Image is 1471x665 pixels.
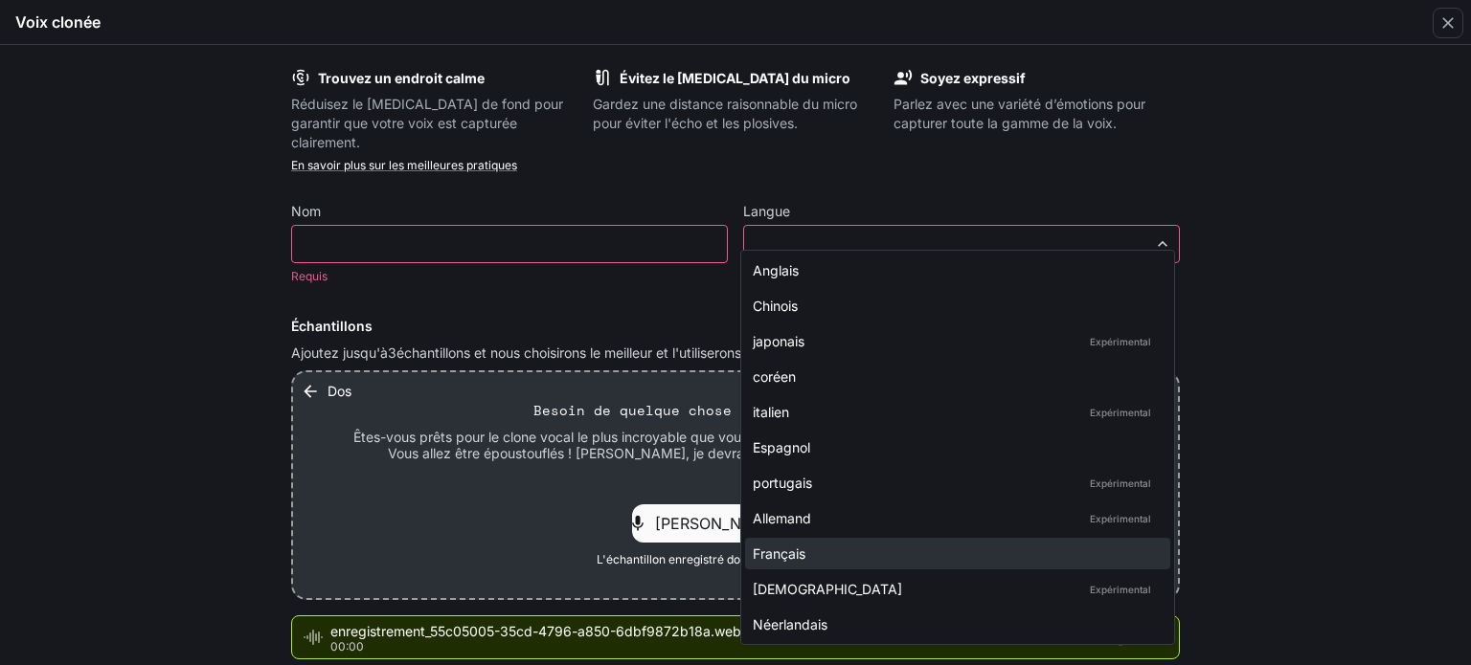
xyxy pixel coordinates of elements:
font: Allemand [753,510,811,526]
font: coréen [753,368,796,385]
font: Expérimental [1090,513,1151,524]
font: portugais [753,475,812,491]
font: Expérimental [1090,407,1151,418]
font: Expérimental [1090,584,1151,595]
font: Chinois [753,298,798,314]
font: japonais [753,333,804,349]
font: Espagnol [753,439,810,455]
font: Expérimental [1090,336,1151,347]
font: italien [753,404,789,420]
font: Expérimental [1090,477,1151,489]
font: Néerlandais [753,616,827,632]
font: Anglais [753,262,799,278]
font: Français [753,545,805,562]
font: [DEMOGRAPHIC_DATA] [753,581,902,597]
